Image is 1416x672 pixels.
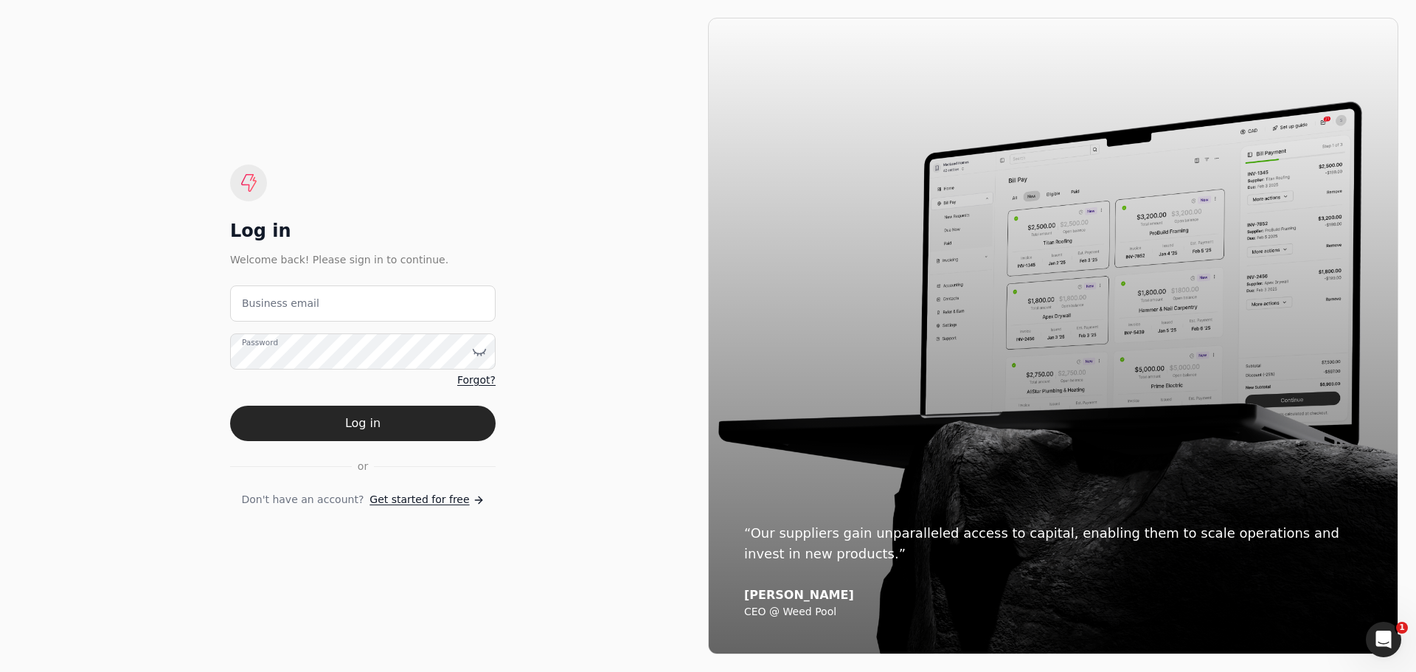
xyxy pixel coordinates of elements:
[457,373,496,388] a: Forgot?
[241,492,364,508] span: Don't have an account?
[242,296,319,311] label: Business email
[358,459,368,474] span: or
[744,606,1362,619] div: CEO @ Weed Pool
[744,588,1362,603] div: [PERSON_NAME]
[369,492,469,508] span: Get started for free
[230,252,496,268] div: Welcome back! Please sign in to continue.
[369,492,484,508] a: Get started for free
[230,406,496,441] button: Log in
[1366,622,1401,657] iframe: Intercom live chat
[242,337,278,349] label: Password
[744,523,1362,564] div: “Our suppliers gain unparalleled access to capital, enabling them to scale operations and invest ...
[230,219,496,243] div: Log in
[1396,622,1408,634] span: 1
